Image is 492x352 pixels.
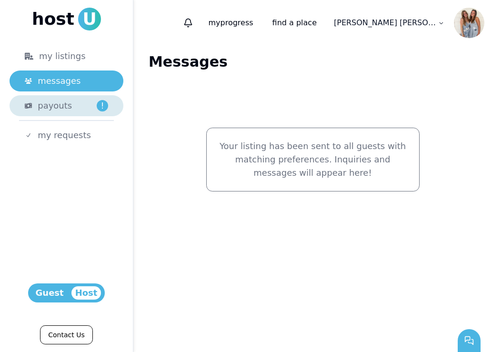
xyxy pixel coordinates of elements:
[40,325,92,344] a: Contact Us
[149,53,477,70] h1: Messages
[32,10,74,29] span: host
[78,8,101,30] span: U
[71,286,101,300] span: Host
[265,13,324,32] a: find a place
[206,128,420,191] div: Your listing has been sent to all guests with matching preferences. Inquiries and messages will a...
[38,99,72,112] span: payouts
[10,125,123,146] a: my requests
[38,74,80,88] span: messages
[25,50,108,63] div: my listings
[32,286,68,300] span: Guest
[454,8,484,38] img: Addison Cunningham avatar
[97,100,108,111] span: !
[334,17,436,29] p: [PERSON_NAME] [PERSON_NAME]
[38,129,91,142] span: my requests
[10,95,123,116] a: payouts!
[208,18,220,27] span: my
[10,46,123,67] a: my listings
[32,8,101,30] a: hostU
[201,13,261,32] p: progress
[10,70,123,91] a: messages
[328,13,450,32] a: [PERSON_NAME] [PERSON_NAME]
